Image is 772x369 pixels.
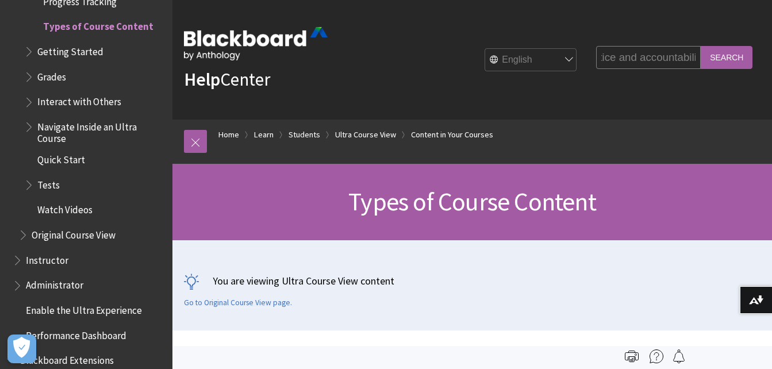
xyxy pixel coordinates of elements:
span: Blackboard Extensions [20,351,114,367]
p: You are viewing Ultra Course View content [184,274,761,288]
img: Blackboard by Anthology [184,27,328,60]
span: Watch Videos [37,201,93,216]
select: Site Language Selector [485,49,577,72]
span: Getting Started [37,42,103,57]
img: Print [625,349,639,363]
span: Tests [37,175,60,191]
img: Follow this page [672,349,686,363]
a: Students [289,128,320,142]
a: HelpCenter [184,68,270,91]
span: Instructor [26,251,68,266]
span: Types of Course Content [43,17,153,33]
strong: Help [184,68,220,91]
a: Learn [254,128,274,142]
input: Search [701,46,752,68]
span: Original Course View [32,225,116,241]
span: Performance Dashboard [26,326,126,341]
span: Navigate Inside an Ultra Course [37,117,164,144]
a: Content in Your Courses [411,128,493,142]
a: Ultra Course View [335,128,396,142]
span: Interact with Others [37,93,121,108]
a: Go to Original Course View page. [184,298,292,308]
a: Home [218,128,239,142]
span: Types of Course Content [348,186,596,217]
span: Quick Start [37,150,85,166]
span: Grades [37,67,66,83]
img: More help [650,349,663,363]
span: Enable the Ultra Experience [26,301,142,316]
span: Administrator [26,276,83,291]
button: Open Preferences [7,335,36,363]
